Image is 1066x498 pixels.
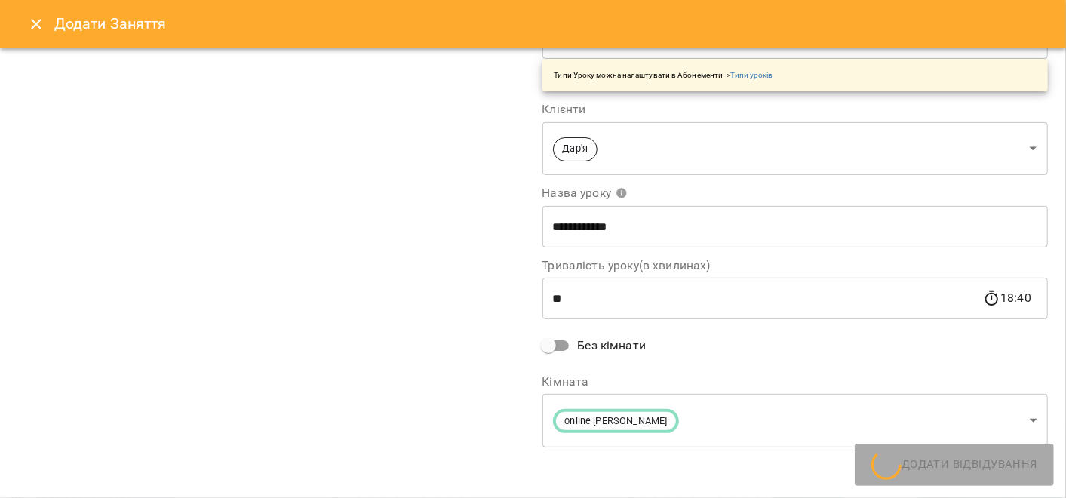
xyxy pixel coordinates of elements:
span: online [PERSON_NAME] [556,414,677,429]
label: Тривалість уроку(в хвилинах) [542,260,1049,272]
div: online [PERSON_NAME] [542,394,1049,447]
p: Типи Уроку можна налаштувати в Абонементи -> [555,69,773,81]
div: Дар'я [542,121,1049,175]
label: Кімната [542,376,1049,388]
button: Close [18,6,54,42]
span: Без кімнати [578,337,647,355]
span: Дар'я [554,142,598,156]
label: Клієнти [542,103,1049,115]
h6: Додати Заняття [54,12,1048,35]
a: Типи уроків [731,71,773,79]
span: Назва уроку [542,187,628,199]
svg: Вкажіть назву уроку або виберіть клієнтів [616,187,628,199]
